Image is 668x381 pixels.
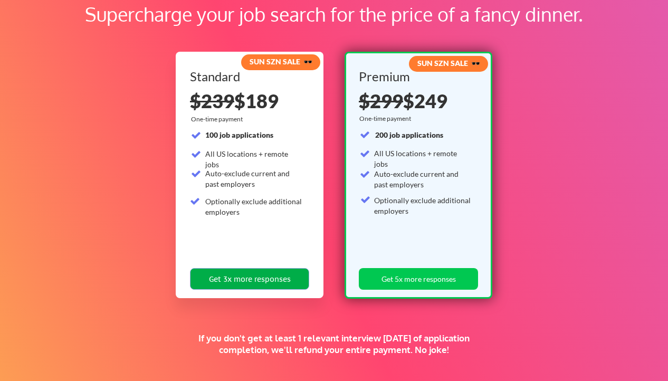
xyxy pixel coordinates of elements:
[190,89,234,112] s: $239
[417,59,480,68] strong: SUN SZN SALE 🕶️
[205,196,303,217] div: Optionally exclude additional employers
[250,57,312,66] strong: SUN SZN SALE 🕶️
[374,169,472,189] div: Auto-exclude current and past employers
[191,115,246,123] div: One-time payment
[375,130,443,139] strong: 200 job applications
[190,91,309,110] div: $189
[359,115,414,123] div: One-time payment
[190,70,306,83] div: Standard
[359,89,403,112] s: $299
[374,148,472,169] div: All US locations + remote jobs
[190,268,309,290] button: Get 3x more responses
[183,332,485,356] div: If you don't get at least 1 relevant interview [DATE] of application completion, we'll refund you...
[359,70,474,83] div: Premium
[205,149,303,169] div: All US locations + remote jobs
[359,268,478,290] button: Get 5x more responses
[374,195,472,216] div: Optionally exclude additional employers
[205,168,303,189] div: Auto-exclude current and past employers
[359,91,474,110] div: $249
[205,130,273,139] strong: 100 job applications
